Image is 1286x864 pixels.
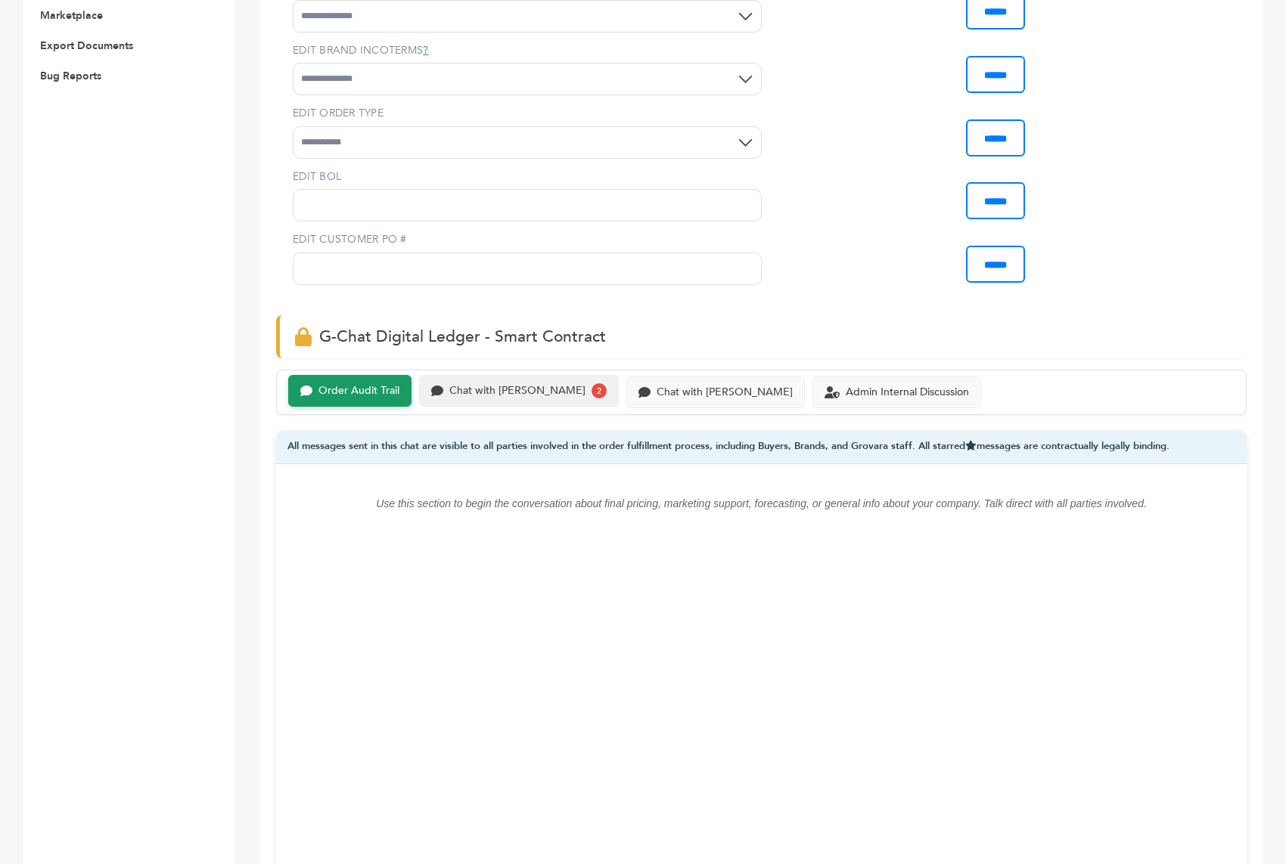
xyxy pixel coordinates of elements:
[306,494,1216,513] p: Use this section to begin the conversation about final pricing, marketing support, forecasting, o...
[657,386,793,399] div: Chat with [PERSON_NAME]
[846,386,969,399] div: Admin Internal Discussion
[293,43,762,58] label: EDIT BRAND INCOTERMS
[293,169,762,184] label: EDIT BOL
[592,383,607,398] div: 2
[40,39,133,53] a: Export Documents
[319,326,606,348] span: G-Chat Digital Ledger - Smart Contract
[423,43,428,57] a: ?
[40,8,103,23] a: Marketplace
[276,430,1247,464] div: All messages sent in this chat are visible to all parties involved in the order fulfillment proce...
[40,69,101,83] a: Bug Reports
[449,385,586,398] div: Chat with [PERSON_NAME]
[293,232,762,247] label: EDIT CUSTOMER PO #
[293,106,762,121] label: EDIT ORDER TYPE
[318,385,399,398] div: Order Audit Trail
